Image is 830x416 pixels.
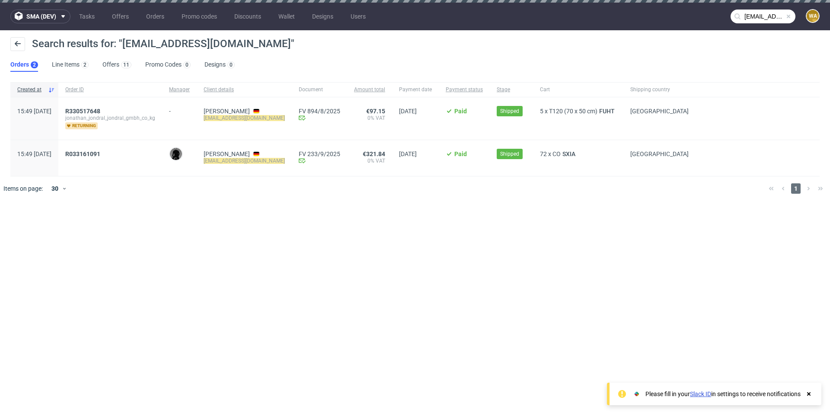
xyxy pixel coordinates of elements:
[26,13,56,19] span: sma (dev)
[74,10,100,23] a: Tasks
[630,86,689,93] span: Shipping country
[107,10,134,23] a: Offers
[363,150,385,157] span: €321.84
[561,150,577,157] a: SXIA
[540,86,616,93] span: Cart
[500,150,519,158] span: Shipped
[169,104,190,115] div: -
[366,108,385,115] span: €97.15
[46,182,62,195] div: 30
[65,150,102,157] a: R033161091
[52,58,89,72] a: Line Items2
[33,62,36,68] div: 2
[552,150,561,157] span: CO
[17,150,51,157] span: 15:49 [DATE]
[204,86,285,93] span: Client details
[65,122,98,129] span: returning
[123,62,129,68] div: 11
[145,58,191,72] a: Promo Codes0
[65,150,100,157] span: R033161091
[540,108,543,115] span: 5
[645,390,801,398] div: Please fill in your in settings to receive notifications
[345,10,371,23] a: Users
[32,38,294,50] span: Search results for: "[EMAIL_ADDRESS][DOMAIN_NAME]"
[807,10,819,22] figcaption: WA
[17,86,45,93] span: Created at
[500,107,519,115] span: Shipped
[273,10,300,23] a: Wallet
[497,86,526,93] span: Stage
[169,86,190,93] span: Manager
[630,108,689,115] span: [GEOGRAPHIC_DATA]
[65,115,155,122] span: jonathan_jondral_jondral_gmbh_co_kg
[791,183,801,194] span: 1
[597,108,616,115] a: FUHT
[65,108,102,115] a: R330517648
[399,108,417,115] span: [DATE]
[454,108,467,115] span: Paid
[102,58,131,72] a: Offers11
[83,62,86,68] div: 2
[230,62,233,68] div: 0
[454,150,467,157] span: Paid
[170,148,182,160] img: Dawid Urbanowicz
[354,86,385,93] span: Amount total
[354,157,385,164] span: 0% VAT
[354,115,385,122] span: 0% VAT
[549,108,597,115] span: T120 (70 x 50 cm)
[65,108,100,115] span: R330517648
[299,86,340,93] span: Document
[3,184,43,193] span: Items on page:
[399,150,417,157] span: [DATE]
[141,10,169,23] a: Orders
[299,150,340,157] a: FV 233/9/2025
[540,150,616,157] div: x
[540,108,616,115] div: x
[632,390,641,398] img: Slack
[446,86,483,93] span: Payment status
[10,58,38,72] a: Orders2
[630,150,689,157] span: [GEOGRAPHIC_DATA]
[17,108,51,115] span: 15:49 [DATE]
[307,10,338,23] a: Designs
[10,10,70,23] button: sma (dev)
[204,58,235,72] a: Designs0
[399,86,432,93] span: Payment date
[204,158,285,164] mark: [EMAIL_ADDRESS][DOMAIN_NAME]
[204,115,285,121] mark: [EMAIL_ADDRESS][DOMAIN_NAME]
[299,108,340,115] a: FV 894/8/2025
[204,108,250,115] a: [PERSON_NAME]
[204,150,250,157] a: [PERSON_NAME]
[176,10,222,23] a: Promo codes
[540,150,547,157] span: 72
[65,86,155,93] span: Order ID
[185,62,188,68] div: 0
[229,10,266,23] a: Discounts
[690,390,711,397] a: Slack ID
